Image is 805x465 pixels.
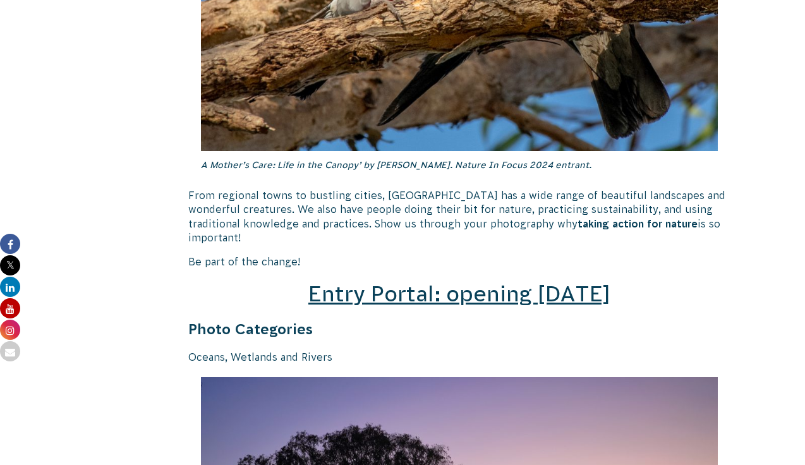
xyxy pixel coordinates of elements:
strong: taking action for nature [578,218,698,229]
p: Be part of the change! [188,255,730,269]
a: Entry Portal: opening [DATE] [308,282,610,306]
p: From regional towns to bustling cities, [GEOGRAPHIC_DATA] has a wide range of beautiful landscape... [188,188,730,245]
p: Oceans, Wetlands and Rivers [188,350,730,364]
strong: Photo Categories [188,321,313,337]
em: A Mother’s Care: Life in the Canopy’ by [PERSON_NAME]. Nature In Focus 2024 entrant. [201,160,591,170]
